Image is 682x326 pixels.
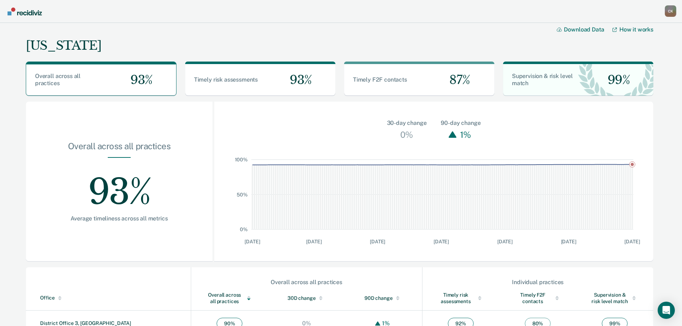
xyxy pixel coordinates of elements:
[359,295,408,301] div: 90D change
[49,141,190,157] div: Overall across all practices
[8,8,42,15] img: Recidiviz
[49,158,190,215] div: 93%
[194,76,258,83] span: Timely risk assessments
[26,38,101,53] div: [US_STATE]
[665,5,676,17] div: C K
[665,5,676,17] button: Profile dropdown button
[602,73,630,87] span: 99%
[205,292,254,305] div: Overall across all practices
[370,239,385,244] text: [DATE]
[192,279,422,286] div: Overall across all practices
[513,292,562,305] div: Timely F2F contacts
[458,127,473,142] div: 1%
[434,239,449,244] text: [DATE]
[658,302,675,319] div: Open Intercom Messenger
[306,239,321,244] text: [DATE]
[591,292,639,305] div: Supervision & risk level match
[499,286,576,311] th: Toggle SortBy
[282,295,331,301] div: 30D change
[576,286,653,311] th: Toggle SortBy
[561,239,576,244] text: [DATE]
[191,286,268,311] th: Toggle SortBy
[497,239,513,244] text: [DATE]
[444,73,470,87] span: 87%
[353,76,407,83] span: Timely F2F contacts
[268,286,345,311] th: Toggle SortBy
[345,286,422,311] th: Toggle SortBy
[422,286,499,311] th: Toggle SortBy
[40,295,188,301] div: Office
[49,215,190,222] div: Average timeliness across all metrics
[245,239,260,244] text: [DATE]
[423,279,653,286] div: Individual practices
[557,26,613,33] button: Download Data
[125,73,153,87] span: 93%
[613,26,653,33] a: How it works
[398,127,415,142] div: 0%
[441,119,480,127] div: 90-day change
[624,239,640,244] text: [DATE]
[387,119,427,127] div: 30-day change
[35,73,81,87] span: Overall across all practices
[512,73,573,87] span: Supervision & risk level match
[40,320,131,326] a: District Office 3, [GEOGRAPHIC_DATA]
[26,286,191,311] th: Toggle SortBy
[284,73,312,87] span: 93%
[437,292,485,305] div: Timely risk assessments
